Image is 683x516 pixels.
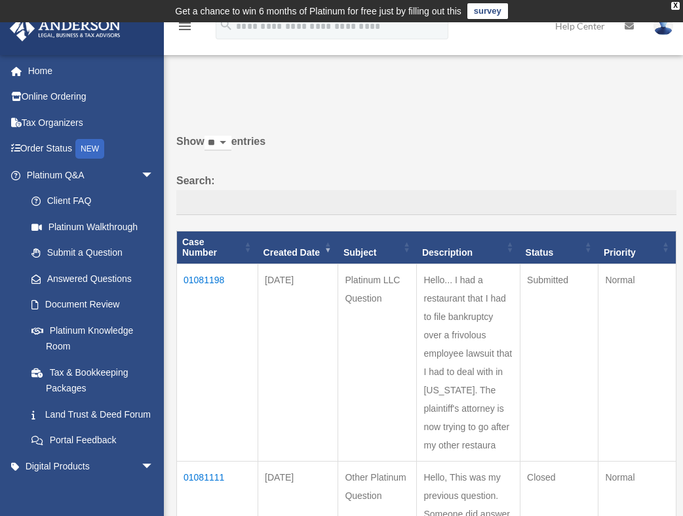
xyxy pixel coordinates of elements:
a: Submit a Question [18,240,167,266]
td: Normal [598,264,676,462]
td: Platinum LLC Question [338,264,417,462]
th: Subject: activate to sort column ascending [338,231,417,264]
select: Showentries [205,136,231,151]
input: Search: [176,190,676,215]
td: 01081198 [177,264,258,462]
a: Platinum Walkthrough [18,214,167,240]
a: Tax Organizers [9,109,174,136]
th: Description: activate to sort column ascending [417,231,520,264]
a: Digital Productsarrow_drop_down [9,453,174,479]
a: Land Trust & Deed Forum [18,401,167,427]
a: Platinum Q&Aarrow_drop_down [9,162,167,188]
td: Hello... I had a restaurant that I had to file bankruptcy over a frivolous employee lawsuit that ... [417,264,520,462]
i: menu [177,18,193,34]
label: Search: [176,172,676,215]
span: arrow_drop_down [141,453,167,480]
a: Portal Feedback [18,427,167,454]
img: Anderson Advisors Platinum Portal [6,16,125,41]
th: Priority: activate to sort column ascending [598,231,676,264]
a: menu [177,23,193,34]
img: User Pic [654,16,673,35]
a: Client FAQ [18,188,167,214]
a: Tax & Bookkeeping Packages [18,359,167,401]
td: [DATE] [258,264,338,462]
a: Order StatusNEW [9,136,174,163]
span: arrow_drop_down [141,162,167,189]
td: Submitted [520,264,598,462]
label: Show entries [176,132,676,164]
a: Answered Questions [18,266,161,292]
th: Status: activate to sort column ascending [520,231,598,264]
a: survey [467,3,508,19]
div: close [671,2,680,10]
a: Home [9,58,174,84]
th: Case Number: activate to sort column ascending [177,231,258,264]
a: Online Ordering [9,84,174,110]
div: Get a chance to win 6 months of Platinum for free just by filling out this [175,3,461,19]
a: Platinum Knowledge Room [18,317,167,359]
i: search [219,18,233,32]
div: NEW [75,139,104,159]
a: Document Review [18,292,167,318]
th: Created Date: activate to sort column ascending [258,231,338,264]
